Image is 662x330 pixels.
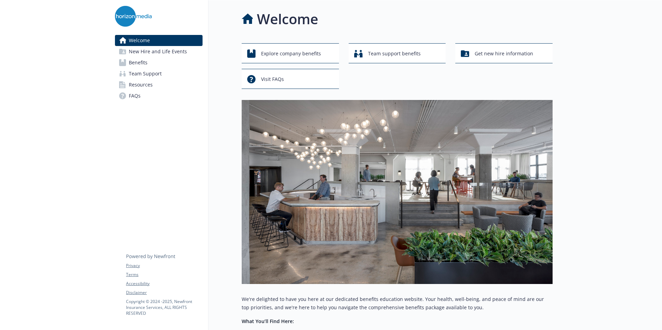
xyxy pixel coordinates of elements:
[242,318,294,324] strong: What You’ll Find Here:
[126,272,202,278] a: Terms
[115,46,203,57] a: New Hire and Life Events
[368,47,421,60] span: Team support benefits
[126,290,202,296] a: Disclaimer
[129,79,153,90] span: Resources
[115,68,203,79] a: Team Support
[129,57,147,68] span: Benefits
[242,295,553,312] p: We're delighted to have you here at our dedicated benefits education website. Your health, well-b...
[126,299,202,316] p: Copyright © 2024 - 2025 , Newfront Insurance Services, ALL RIGHTS RESERVED
[115,79,203,90] a: Resources
[475,47,533,60] span: Get new hire information
[126,281,202,287] a: Accessibility
[242,43,339,63] button: Explore company benefits
[126,263,202,269] a: Privacy
[129,35,150,46] span: Welcome
[257,9,318,29] h1: Welcome
[349,43,446,63] button: Team support benefits
[115,90,203,101] a: FAQs
[242,69,339,89] button: Visit FAQs
[455,43,553,63] button: Get new hire information
[261,47,321,60] span: Explore company benefits
[129,90,141,101] span: FAQs
[115,35,203,46] a: Welcome
[261,73,284,86] span: Visit FAQs
[129,68,162,79] span: Team Support
[242,100,553,284] img: overview page banner
[129,46,187,57] span: New Hire and Life Events
[115,57,203,68] a: Benefits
